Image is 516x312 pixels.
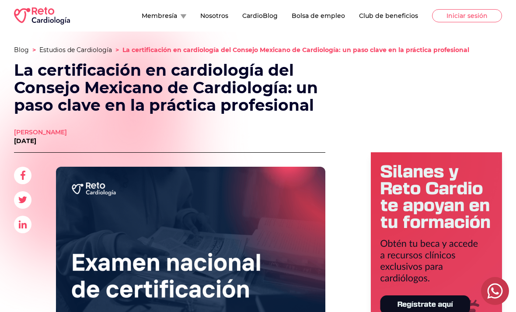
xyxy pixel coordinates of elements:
button: CardioBlog [242,11,278,20]
a: [PERSON_NAME] [14,128,67,137]
button: Club de beneficios [359,11,418,20]
button: Iniciar sesión [432,9,502,22]
button: Nosotros [200,11,228,20]
p: [DATE] [14,137,67,145]
a: Blog [14,46,29,54]
a: Estudios de Cardiología [39,46,112,54]
span: > [32,46,36,54]
span: La certificación en cardiología del Consejo Mexicano de Cardiología: un paso clave en la práctica... [122,46,469,54]
h1: La certificación en cardiología del Consejo Mexicano de Cardiología: un paso clave en la práctica... [14,61,350,114]
img: RETO Cardio Logo [14,7,70,25]
button: Bolsa de empleo [292,11,345,20]
span: > [115,46,119,54]
button: Membresía [142,11,186,20]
